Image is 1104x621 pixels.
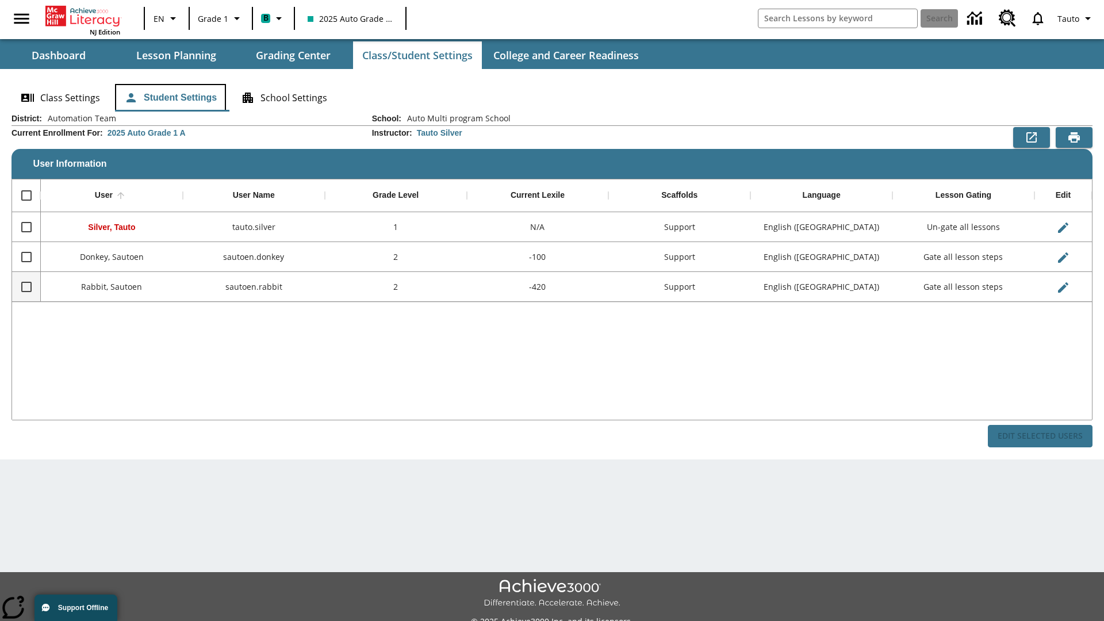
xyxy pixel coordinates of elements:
div: English (US) [750,242,892,272]
button: Class/Student Settings [353,41,482,69]
span: B [263,11,269,25]
span: EN [154,13,164,25]
div: User Information [11,113,1092,448]
span: Tauto [1057,13,1079,25]
span: User Information [33,159,107,169]
div: N/A [467,212,609,242]
span: Rabbit, Sautoen [81,281,142,292]
span: NJ Edition [90,28,120,36]
span: Silver, Tauto [88,223,135,232]
button: Print Preview [1056,127,1092,148]
button: Lesson Planning [118,41,233,69]
div: sautoen.rabbit [183,272,325,302]
div: 2 [325,242,467,272]
button: Support Offline [34,595,117,621]
span: Donkey, Sautoen [80,251,144,262]
div: Lesson Gating [936,190,991,201]
a: Notifications [1023,3,1053,33]
span: Auto Multi program School [401,113,511,124]
h2: School : [372,114,401,124]
a: Home [45,5,120,28]
div: Scaffolds [661,190,697,201]
span: Automation Team [42,113,116,124]
button: College and Career Readiness [484,41,648,69]
a: Data Center [960,3,992,34]
div: Support [608,242,750,272]
input: search field [758,9,917,28]
button: Student Settings [115,84,226,112]
div: Home [45,3,120,36]
a: Resource Center, Will open in new tab [992,3,1023,34]
div: Tauto Silver [417,127,462,139]
div: Gate all lesson steps [892,242,1034,272]
div: 2 [325,272,467,302]
button: Export to CSV [1013,127,1050,148]
div: English (US) [750,212,892,242]
div: Grade Level [373,190,419,201]
button: Grading Center [236,41,351,69]
h2: Instructor : [372,128,412,138]
button: School Settings [232,84,336,112]
div: User Name [233,190,275,201]
div: Current Lexile [511,190,565,201]
div: Un-gate all lessons [892,212,1034,242]
div: Class/Student Settings [11,84,1092,112]
button: Class Settings [11,84,109,112]
div: Support [608,272,750,302]
div: 2025 Auto Grade 1 A [108,127,186,139]
button: Open side menu [5,2,39,36]
button: Language: EN, Select a language [148,8,185,29]
div: Gate all lesson steps [892,272,1034,302]
div: Language [803,190,841,201]
img: Achieve3000 Differentiate Accelerate Achieve [484,579,620,608]
div: 1 [325,212,467,242]
button: Grade: Grade 1, Select a grade [193,8,248,29]
div: -100 [467,242,609,272]
h2: Current Enrollment For : [11,128,103,138]
button: Profile/Settings [1053,8,1099,29]
button: Edit User [1052,246,1075,269]
div: -420 [467,272,609,302]
div: Support [608,212,750,242]
button: Edit User [1052,216,1075,239]
div: tauto.silver [183,212,325,242]
h2: District : [11,114,42,124]
div: User [95,190,113,201]
span: 2025 Auto Grade 1 A [308,13,393,25]
div: sautoen.donkey [183,242,325,272]
button: Edit User [1052,276,1075,299]
span: Grade 1 [198,13,228,25]
button: Boost Class color is teal. Change class color [256,8,290,29]
span: Support Offline [58,604,108,612]
div: English (US) [750,272,892,302]
div: Edit [1056,190,1071,201]
button: Dashboard [1,41,116,69]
